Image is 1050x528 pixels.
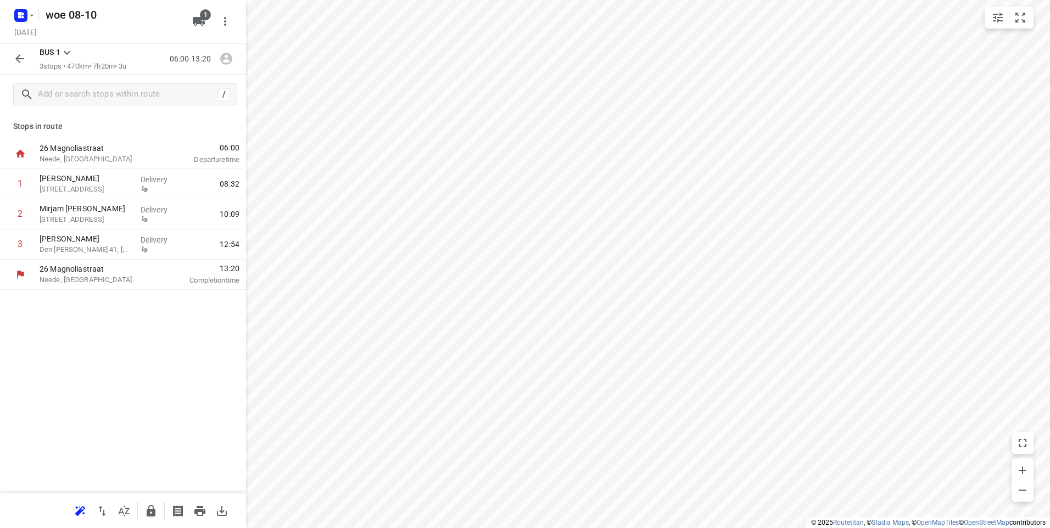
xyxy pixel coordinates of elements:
p: 06:00-13:20 [170,53,215,65]
span: Print shipping labels [167,505,189,515]
p: [PERSON_NAME] [40,233,132,244]
span: 06:00 [167,142,239,153]
p: [PERSON_NAME] [40,173,132,184]
p: Binnenrottehof 21, Rotterdam [40,214,132,225]
p: Delivery [141,234,181,245]
p: Den Esker 41, Haaksbergen [40,244,132,255]
p: Mirjam [PERSON_NAME] [40,203,132,214]
div: small contained button group [985,7,1034,29]
div: 2 [18,209,23,219]
p: 3 stops • 470km • 7h20m • 3u [40,61,127,72]
a: OpenStreetMap [964,519,1009,526]
p: Stops in route [13,121,233,132]
button: Fit zoom [1009,7,1031,29]
div: 1 [18,178,23,189]
span: Sort by time window [113,505,135,515]
span: Assign driver [215,53,237,64]
p: Departure time [167,154,239,165]
p: [STREET_ADDRESS] [40,184,132,195]
a: OpenMapTiles [917,519,959,526]
span: 13:20 [167,263,239,274]
button: Map settings [987,7,1009,29]
span: 10:09 [220,209,239,220]
div: / [218,88,230,100]
div: 3 [18,239,23,249]
span: Print route [189,505,211,515]
p: 26 Magnoliastraat [40,263,154,274]
span: 12:54 [220,239,239,250]
button: More [214,10,236,32]
a: Stadia Maps [872,519,909,526]
span: 08:32 [220,178,239,189]
p: Neede, [GEOGRAPHIC_DATA] [40,154,154,165]
button: 1 [188,10,210,32]
p: Delivery [141,174,181,185]
p: BUS 1 [40,47,60,58]
button: Lock route [140,500,162,522]
p: Delivery [141,204,181,215]
span: Reoptimize route [69,505,91,515]
span: Download route [211,505,233,515]
span: 1 [200,9,211,20]
h5: Project date [10,26,41,38]
h5: Rename [41,6,183,24]
p: Neede, [GEOGRAPHIC_DATA] [40,274,154,285]
li: © 2025 , © , © © contributors [811,519,1046,526]
p: 26 Magnoliastraat [40,143,154,154]
input: Add or search stops within route [38,86,218,103]
p: Completion time [167,275,239,286]
span: Reverse route [91,505,113,515]
a: Routetitan [833,519,864,526]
